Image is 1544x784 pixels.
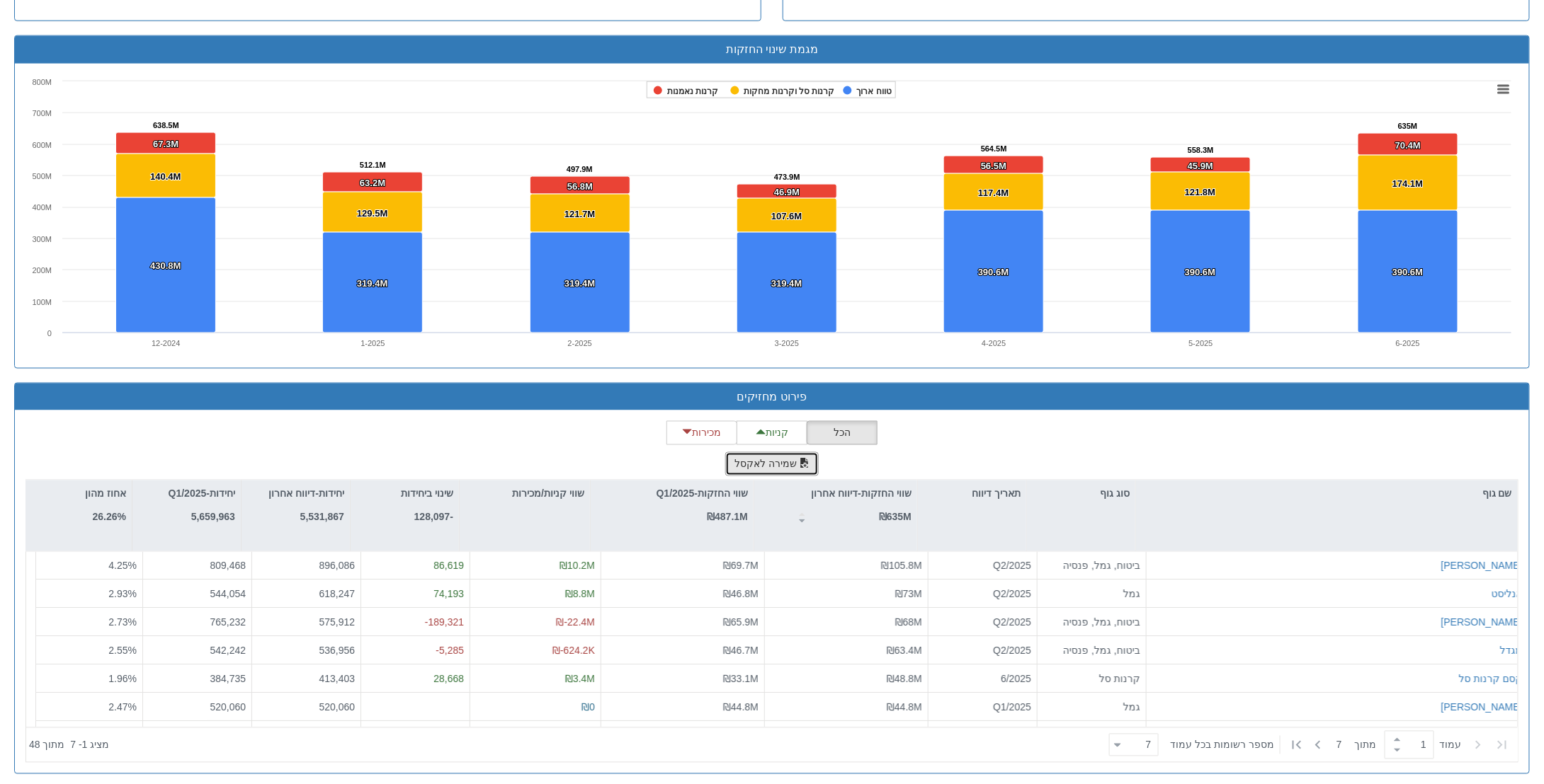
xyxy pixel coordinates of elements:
[32,109,52,117] text: 700M
[360,178,385,188] tspan: 63.2M
[1185,187,1215,197] tspan: 121.8M
[774,173,800,181] tspan: 473.9M
[723,645,759,657] span: ₪46.7M
[258,559,355,573] div: 896,086
[723,589,759,600] span: ₪46.8M
[895,589,922,600] span: ₪73M
[1492,587,1523,601] button: אנליסט
[1043,559,1140,573] div: ביטוח, גמל, פנסיה
[565,589,595,600] span: ₪8.8M
[85,486,126,502] p: אחוז מהון
[567,165,593,173] tspan: 497.9M
[1043,672,1140,686] div: קרנות סל
[1103,730,1515,761] div: ‏ מתוך
[981,144,1007,153] tspan: 564.5M
[29,730,109,761] div: ‏מציג 1 - 7 ‏ מתוך 48
[42,644,137,658] div: 2.55 %
[258,587,355,601] div: 618,247
[744,86,835,96] tspan: קרנות סל וקרנות מחקות
[47,329,52,338] text: 0
[149,672,246,686] div: 384,735
[978,188,1009,198] tspan: 117.4M
[560,560,595,572] span: ₪10.2M
[981,161,1006,171] tspan: 56.5M
[887,674,922,685] span: ₪48.8M
[258,644,355,658] div: 536,956
[1459,672,1523,686] button: קסם קרנות סל
[1188,146,1214,154] tspan: 558.3M
[357,208,387,219] tspan: 129.5M
[357,278,387,289] tspan: 319.4M
[32,78,52,86] text: 800M
[32,203,52,212] text: 400M
[667,86,718,96] tspan: קרנות נאמנות
[153,121,179,129] tspan: 638.5M
[191,512,235,523] strong: 5,659,963
[565,674,595,685] span: ₪3.4M
[149,644,246,658] div: 542,242
[367,559,464,573] div: 86,619
[556,617,595,628] span: ₪-22.4M
[460,480,590,507] div: שווי קניות/מכירות
[934,559,1031,573] div: Q2/2025
[1185,267,1215,277] tspan: 390.6M
[771,278,802,289] tspan: 319.4M
[1440,738,1462,752] span: ‏עמוד
[93,512,126,523] strong: 26.26%
[934,701,1031,715] div: Q1/2025
[1441,701,1523,715] button: [PERSON_NAME]
[258,701,355,715] div: 520,060
[1043,701,1140,715] div: גמל
[887,702,922,713] span: ₪44.8M
[774,187,800,197] tspan: 46.9M
[360,161,386,169] tspan: 512.1M
[723,702,759,713] span: ₪44.8M
[1441,559,1523,573] button: [PERSON_NAME]
[978,267,1009,277] tspan: 390.6M
[934,616,1031,630] div: Q2/2025
[1043,644,1140,658] div: ביטוח, גמל, פנסיה
[1392,267,1423,277] tspan: 390.6M
[564,209,595,219] tspan: 121.7M
[723,617,759,628] span: ₪65.9M
[32,266,52,275] text: 200M
[982,339,1006,347] text: 4-2025
[367,616,464,630] div: -189,321
[149,587,246,601] div: 544,054
[666,421,737,445] button: מכירות
[268,486,344,502] p: יחידות-דיווח אחרון
[153,139,178,149] tspan: 67.3M
[887,645,922,657] span: ₪63.4M
[149,701,246,715] div: 520,060
[812,486,912,502] p: שווי החזקות-דיווח אחרון
[737,421,807,445] button: קניות
[771,211,802,221] tspan: 107.6M
[258,616,355,630] div: 575,912
[1336,738,1354,752] span: 7
[25,43,1519,56] h3: מגמת שינוי החזקות
[707,512,748,523] strong: ₪487.1M
[879,512,912,523] strong: ₪635M
[367,672,464,686] div: 28,668
[1441,616,1523,630] button: [PERSON_NAME]
[42,616,137,630] div: 2.73 %
[934,587,1031,601] div: Q2/2025
[934,672,1031,686] div: 6/2025
[552,645,595,657] span: ₪-624.2K
[361,339,385,347] text: 1-2025
[1188,339,1213,347] text: 5-2025
[857,86,892,96] tspan: טווח ארוך
[32,235,52,243] text: 300M
[581,702,595,713] span: ₪0
[775,339,799,347] text: 3-2025
[1500,644,1523,658] button: מגדל
[725,452,819,476] button: שמירה לאקסל
[42,559,137,573] div: 4.25 %
[895,617,922,628] span: ₪68M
